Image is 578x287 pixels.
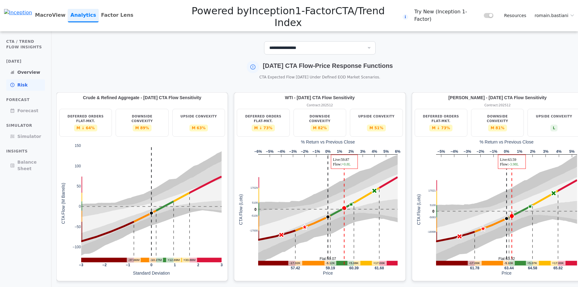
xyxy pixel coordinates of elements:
p: Upside Convexity [533,114,575,119]
span: ↓ [437,125,440,131]
span: 89% [140,125,149,131]
p: Contract: 202512 [237,103,403,108]
span: 64% [86,125,95,131]
span: M [192,125,196,131]
p: Downside Convexity [476,114,518,123]
span: 51% [374,125,383,131]
span: 82% [318,125,327,131]
p: Balance Sheet [17,159,41,172]
span: L [553,125,555,131]
button: Forecast [6,105,45,117]
p: Downside Convexity [299,114,341,123]
p: Insights [6,148,45,154]
p: Deferred Orders Flat-Mkt. [420,114,462,123]
button: Simulator [6,131,45,142]
p: Risk [17,82,28,88]
button: Balance Sheet [6,157,45,174]
summary: romain.bastiani [531,10,578,21]
span: M [491,125,494,131]
span: M [254,125,258,131]
span: M [432,125,435,131]
p: Upside Convexity [178,114,220,119]
button: Risk [6,79,45,91]
p: Simulator [6,123,45,128]
p: Forecast [6,97,45,103]
a: MacroView [33,9,68,21]
span: M [369,125,373,131]
p: CTA Expected Flow [DATE] Under Defined EOD Market Scenarios. [247,74,393,80]
p: Forecast [17,108,38,114]
p: CTA / Trend Flow Insights [6,39,45,50]
p: Upside Convexity [355,114,397,119]
p: Deferred Orders Flat-Mkt. [64,114,107,123]
span: 73% [441,125,450,131]
span: romain.bastiani [535,12,568,19]
span: 63% [197,125,206,131]
p: [DATE] [6,59,45,64]
a: Resources [504,12,527,19]
span: 73% [263,125,272,131]
a: Analytics [68,9,99,22]
span: 81% [496,125,505,131]
span: M [135,125,139,131]
h3: WTI - [DATE] CTA Flow Sensitivity [237,95,403,100]
h1: [DATE] CTA Flow-Price Response Functions [263,62,393,69]
a: Factor Lens [99,9,136,21]
p: Simulator [17,133,41,140]
span: ↓ [259,125,262,131]
span: ↓ [82,125,85,131]
p: Downside Convexity [121,114,163,123]
span: M [77,125,80,131]
img: Inception [4,9,32,16]
span: M [313,125,317,131]
button: Overview [6,67,45,78]
p: Overview [17,69,40,76]
span: i [403,14,408,20]
h3: Crude & Refined Aggregate - [DATE] CTA Flow Sensitivity [59,95,225,100]
span: Try New (Inception 1-Factor) [414,8,481,23]
p: Deferred Orders Flat-Mkt. [242,114,284,123]
h2: Powered by Inception 1-Factor CTA/Trend Index [176,2,400,29]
